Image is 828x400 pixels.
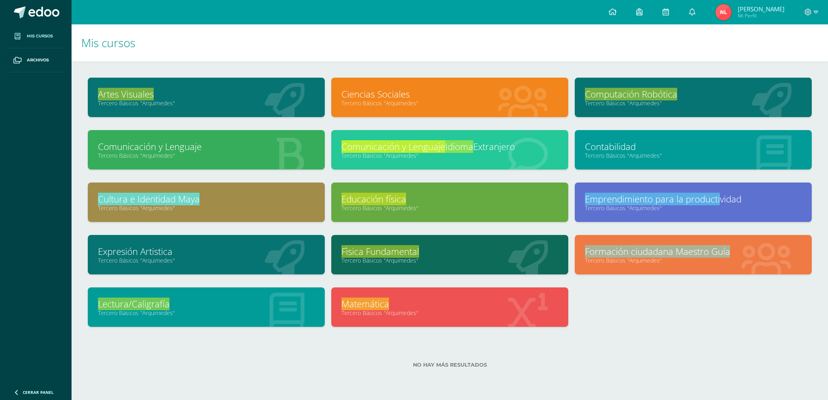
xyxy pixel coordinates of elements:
span: Formación ciudadana Maestro Guía [585,245,730,258]
a: Comunicación y Lenguaje [98,140,315,153]
span: Lectura/Caligrafía [98,298,170,310]
a: Tercero Básicos "Arquimedes" [585,152,802,159]
span: Archivos [27,57,49,63]
a: Archivos [7,48,65,72]
span: Cerrar panel [23,389,54,395]
label: No hay más resultados [88,362,812,368]
span: [PERSON_NAME] [738,5,785,13]
a: Tercero Básicos "Arquimedes" [98,309,315,317]
a: Tercero Básicos "Arquimedes" [98,204,315,212]
a: Tercero Básicos "Arquimedes" [585,257,802,264]
a: Tercero Básicos "Arquimedes" [341,204,558,212]
span: Mis cursos [27,33,53,39]
a: Educación física [341,193,558,205]
a: Computación Robótica [585,88,802,100]
a: Tercero Básicos "Arquimedes" [341,152,558,159]
span: Cultura e Identidad Maya [98,193,200,205]
a: Tercero Básicos "Arquimedes" [341,99,558,107]
span: Fìsica Fundamental [341,245,419,258]
span: Comunicación y Lenguaje [341,140,445,153]
a: Tercero Básicos "Arquimedes" [98,99,315,107]
span: Mi Perfil [738,12,785,19]
a: Tercero Básicos "Arquimedes" [98,257,315,264]
a: Ciencias Sociales [341,88,558,100]
span: Educación física [341,193,406,205]
span: Mis cursos [81,35,135,50]
a: Lectura/Caligrafía [98,298,315,310]
a: Contabilidad [585,140,802,153]
span: Emprendimiento para la producti [585,193,720,205]
span: Idioma [341,140,473,153]
a: Formación ciudadana Maestro Guía [585,245,802,258]
a: Tercero Básicos "Arquimedes" [98,152,315,159]
span: Matemática [341,298,389,310]
span: Computación Robótica [585,88,677,100]
a: Emprendimiento para la productividad [585,193,802,205]
a: Tercero Básicos "Arquimedes" [585,99,802,107]
a: Cultura e Identidad Maya [98,193,315,205]
a: Matemática [341,298,558,310]
a: Expresión Artistica [98,245,315,258]
a: Artes Visuales [98,88,315,100]
a: Tercero Básicos "Arquimedes" [585,204,802,212]
img: 0bd96b76678b5aa360396f1394bde56b.png [715,4,732,20]
a: Tercero Básicos "Arquimedes" [341,309,558,317]
a: Mis cursos [7,24,65,48]
a: Tercero Básicos "Arquimedes" [341,257,558,264]
span: Artes Visuales [98,88,154,100]
a: Fìsica Fundamental [341,245,558,258]
a: Comunicación y LenguajeIdiomaExtranjero [341,140,558,153]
